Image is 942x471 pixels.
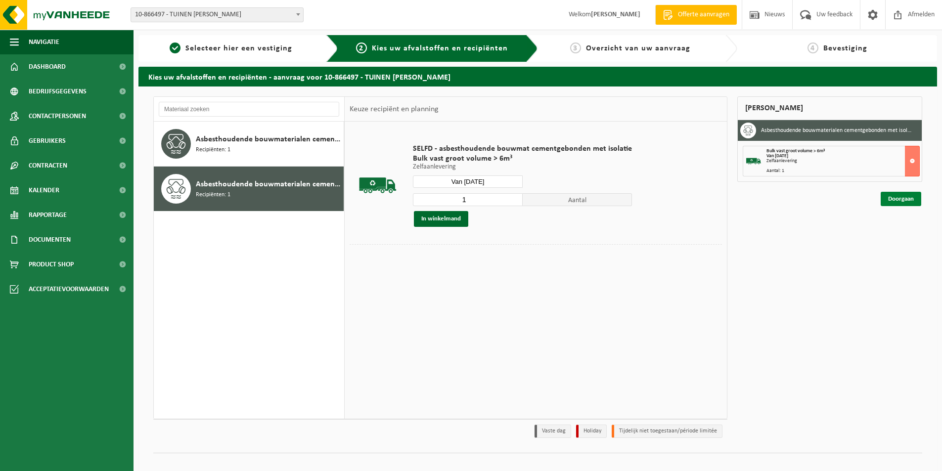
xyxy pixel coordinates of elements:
li: Vaste dag [535,425,571,438]
span: 2 [356,43,367,53]
span: 10-866497 - TUINEN VERPLANCKE PATRICK - ICHTEGEM [131,7,304,22]
p: Zelfaanlevering [413,164,632,171]
span: Contracten [29,153,67,178]
button: In winkelmand [414,211,468,227]
div: Aantal: 1 [766,169,919,173]
span: Selecteer hier een vestiging [185,44,292,52]
span: Navigatie [29,30,59,54]
span: Offerte aanvragen [675,10,732,20]
span: Overzicht van uw aanvraag [586,44,690,52]
span: Kies uw afvalstoffen en recipiënten [372,44,508,52]
span: Aantal [523,193,632,206]
a: Offerte aanvragen [655,5,737,25]
a: Doorgaan [881,192,921,206]
span: SELFD - asbesthoudende bouwmat cementgebonden met isolatie [413,144,632,154]
input: Materiaal zoeken [159,102,339,117]
span: Asbesthoudende bouwmaterialen cementgebonden met isolatie(hechtgebonden) [196,178,341,190]
span: Bulk vast groot volume > 6m³ [766,148,825,154]
strong: Van [DATE] [766,153,788,159]
button: Asbesthoudende bouwmaterialen cementgebonden (hechtgebonden) Recipiënten: 1 [154,122,344,167]
span: 3 [570,43,581,53]
h2: Kies uw afvalstoffen en recipiënten - aanvraag voor 10-866497 - TUINEN [PERSON_NAME] [138,67,937,86]
span: 1 [170,43,180,53]
span: Acceptatievoorwaarden [29,277,109,301]
span: 10-866497 - TUINEN VERPLANCKE PATRICK - ICHTEGEM [131,8,303,22]
span: Contactpersonen [29,104,86,128]
span: Dashboard [29,54,66,79]
span: Kalender [29,178,59,203]
span: 4 [807,43,818,53]
span: Bedrijfsgegevens [29,79,87,104]
span: Product Shop [29,252,74,277]
li: Tijdelijk niet toegestaan/période limitée [612,425,722,438]
strong: [PERSON_NAME] [591,11,640,18]
input: Selecteer datum [413,175,523,188]
li: Holiday [576,425,607,438]
h3: Asbesthoudende bouwmaterialen cementgebonden met isolatie(hechtgebonden) [761,123,914,138]
button: Asbesthoudende bouwmaterialen cementgebonden met isolatie(hechtgebonden) Recipiënten: 1 [154,167,344,211]
span: Asbesthoudende bouwmaterialen cementgebonden (hechtgebonden) [196,133,341,145]
div: [PERSON_NAME] [737,96,922,120]
span: Rapportage [29,203,67,227]
span: Recipiënten: 1 [196,145,230,155]
a: 1Selecteer hier een vestiging [143,43,318,54]
span: Gebruikers [29,128,66,153]
div: Zelfaanlevering [766,159,919,164]
span: Bevestiging [823,44,867,52]
span: Bulk vast groot volume > 6m³ [413,154,632,164]
span: Recipiënten: 1 [196,190,230,200]
div: Keuze recipiënt en planning [345,97,444,122]
span: Documenten [29,227,71,252]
